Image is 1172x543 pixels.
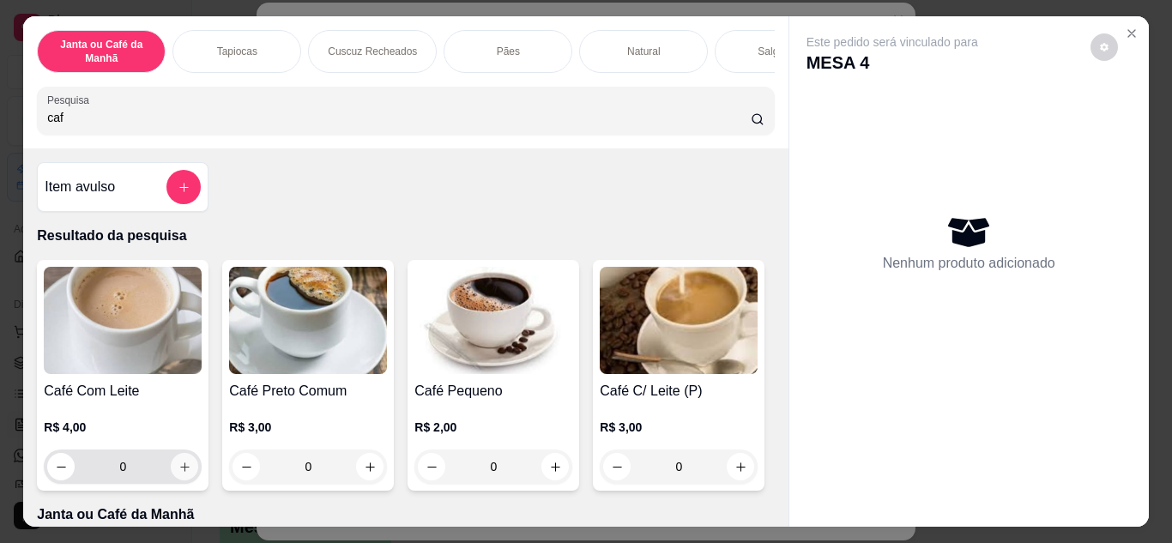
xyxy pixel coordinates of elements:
p: Natural [627,45,661,58]
h4: Café C/ Leite (P) [600,381,758,401]
p: Cuscuz Recheados [328,45,417,58]
button: decrease-product-quantity [603,453,631,480]
h4: Café Pequeno [414,381,572,401]
input: Pesquisa [47,109,751,126]
p: Janta ou Café da Manhã [51,38,151,65]
button: increase-product-quantity [356,453,384,480]
img: product-image [600,267,758,374]
p: Salgados [758,45,800,58]
p: R$ 4,00 [44,419,202,436]
button: increase-product-quantity [171,453,198,480]
p: R$ 2,00 [414,419,572,436]
p: Pães [497,45,520,58]
p: Nenhum produto adicionado [883,253,1055,274]
button: decrease-product-quantity [233,453,260,480]
button: decrease-product-quantity [1090,33,1118,61]
button: Close [1118,20,1145,47]
button: increase-product-quantity [727,453,754,480]
p: MESA 4 [807,51,978,75]
h4: Café Com Leite [44,381,202,401]
h4: Café Preto Comum [229,381,387,401]
p: Janta ou Café da Manhã [37,504,774,525]
label: Pesquisa [47,93,95,107]
button: increase-product-quantity [541,453,569,480]
p: R$ 3,00 [600,419,758,436]
button: add-separate-item [166,170,201,204]
p: R$ 3,00 [229,419,387,436]
h4: Item avulso [45,177,115,197]
img: product-image [229,267,387,374]
p: Tapiocas [217,45,257,58]
button: decrease-product-quantity [47,453,75,480]
button: decrease-product-quantity [418,453,445,480]
p: Este pedido será vinculado para [807,33,978,51]
img: product-image [44,267,202,374]
p: Resultado da pesquisa [37,226,774,246]
img: product-image [414,267,572,374]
